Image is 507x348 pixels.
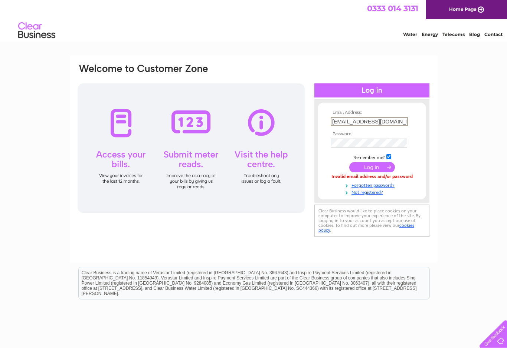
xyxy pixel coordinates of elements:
[331,188,415,195] a: Not registered?
[331,174,413,179] div: Invalid email address and/or password
[329,132,415,137] th: Password:
[469,32,480,37] a: Blog
[484,32,503,37] a: Contact
[314,205,429,237] div: Clear Business would like to place cookies on your computer to improve your experience of the sit...
[79,4,429,36] div: Clear Business is a trading name of Verastar Limited (registered in [GEOGRAPHIC_DATA] No. 3667643...
[403,32,417,37] a: Water
[442,32,465,37] a: Telecoms
[329,110,415,115] th: Email Address:
[331,181,415,188] a: Forgotten password?
[329,153,415,160] td: Remember me?
[367,4,418,13] a: 0333 014 3131
[18,19,56,42] img: logo.png
[349,162,395,172] input: Submit
[422,32,438,37] a: Energy
[318,223,414,233] a: cookies policy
